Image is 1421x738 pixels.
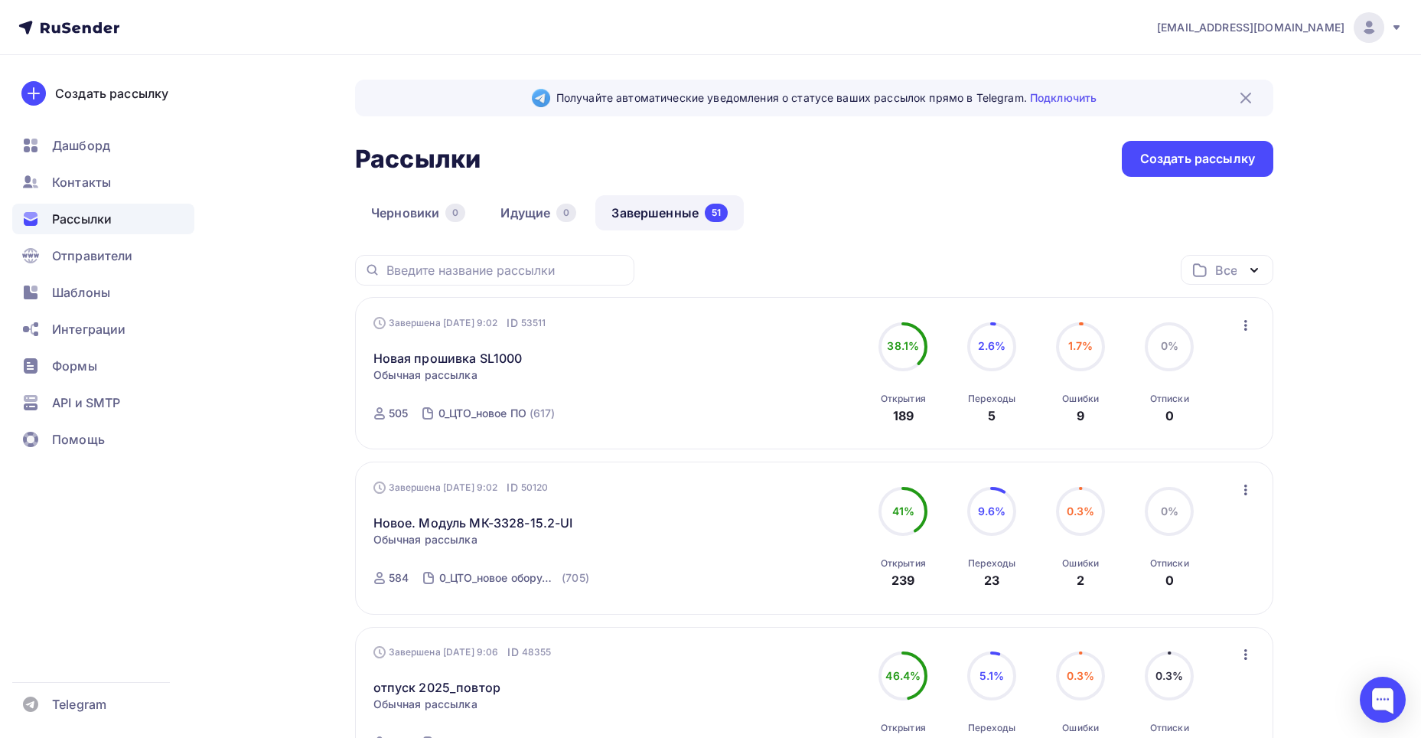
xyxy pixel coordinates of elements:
[978,339,1006,352] span: 2.6%
[1068,339,1093,352] span: 1.7%
[979,669,1005,682] span: 5.1%
[52,136,110,155] span: Дашборд
[52,283,110,302] span: Шаблоны
[891,571,914,589] div: 239
[373,315,546,331] div: Завершена [DATE] 9:02
[885,669,921,682] span: 46.4%
[521,315,546,331] span: 53511
[12,204,194,234] a: Рассылки
[438,566,591,590] a: 0_ЦТО_новое оборудование (705)
[55,84,168,103] div: Создать рассылку
[705,204,728,222] div: 51
[373,349,523,367] a: Новая прошивка SL1000
[1067,669,1095,682] span: 0.3%
[373,367,477,383] span: Обычная рассылка
[562,570,589,586] div: (705)
[1062,557,1099,570] div: Ошибки
[595,195,744,230] a: Завершенные51
[532,89,550,107] img: Telegram
[881,393,926,405] div: Открытия
[968,722,1015,734] div: Переходы
[52,695,106,714] span: Telegram
[1165,571,1174,589] div: 0
[52,320,125,338] span: Интеграции
[52,247,133,265] span: Отправители
[556,204,576,222] div: 0
[12,167,194,198] a: Контакты
[373,697,477,712] span: Обычная рассылка
[386,262,625,279] input: Введите название рассылки
[1181,255,1273,285] button: Все
[988,407,996,425] div: 5
[355,144,481,175] h2: Рассылки
[1030,91,1097,104] a: Подключить
[1140,150,1255,168] div: Создать рассылку
[445,204,465,222] div: 0
[389,406,408,421] div: 505
[1161,339,1178,352] span: 0%
[1077,571,1084,589] div: 2
[1215,261,1237,279] div: Все
[1150,722,1189,734] div: Отписки
[439,570,559,586] div: 0_ЦТО_новое оборудование
[1062,722,1099,734] div: Ошибки
[968,393,1015,405] div: Переходы
[355,195,481,230] a: Черновики0
[892,505,914,518] span: 41%
[530,406,556,421] div: (617)
[389,570,409,586] div: 584
[437,401,557,426] a: 0_ЦТО_новое ПО (617)
[1161,505,1178,518] span: 0%
[968,557,1015,570] div: Переходы
[1157,20,1344,35] span: [EMAIL_ADDRESS][DOMAIN_NAME]
[1150,393,1189,405] div: Отписки
[52,357,97,375] span: Формы
[373,480,549,495] div: Завершена [DATE] 9:02
[52,393,120,412] span: API и SMTP
[984,571,999,589] div: 23
[1150,557,1189,570] div: Отписки
[12,277,194,308] a: Шаблоны
[373,532,477,547] span: Обычная рассылка
[373,645,552,660] div: Завершена [DATE] 9:06
[1077,407,1084,425] div: 9
[52,210,112,228] span: Рассылки
[1155,669,1184,682] span: 0.3%
[1067,505,1095,518] span: 0.3%
[12,240,194,271] a: Отправители
[978,505,1006,518] span: 9.6%
[522,645,552,660] span: 48355
[1165,407,1174,425] div: 0
[52,173,111,191] span: Контакты
[1157,12,1403,43] a: [EMAIL_ADDRESS][DOMAIN_NAME]
[12,351,194,381] a: Формы
[556,90,1097,106] span: Получайте автоматические уведомления о статусе ваших рассылок прямо в Telegram.
[438,406,526,421] div: 0_ЦТО_новое ПО
[881,557,926,570] div: Открытия
[507,480,517,495] span: ID
[893,407,914,425] div: 189
[507,645,518,660] span: ID
[1062,393,1099,405] div: Ошибки
[507,315,517,331] span: ID
[521,480,549,495] span: 50120
[373,678,501,697] a: отпуск 2025_повтор
[887,339,919,352] span: 38.1%
[52,430,105,449] span: Помощь
[484,195,592,230] a: Идущие0
[881,722,926,734] div: Открытия
[373,514,573,532] a: Новое. Модуль МК-3328-15.2-UI
[12,130,194,161] a: Дашборд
